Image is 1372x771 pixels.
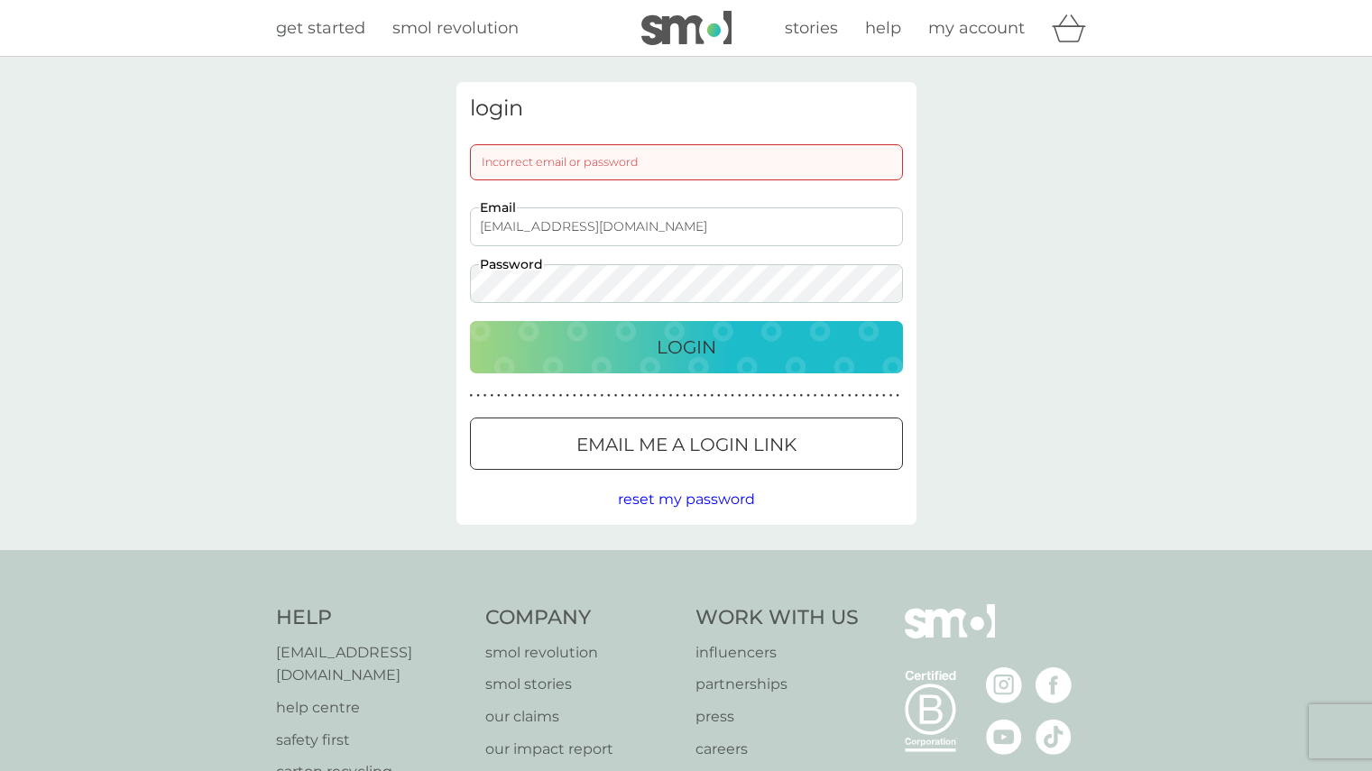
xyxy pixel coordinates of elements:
p: ● [490,391,493,400]
p: ● [800,391,804,400]
p: ● [573,391,576,400]
a: [EMAIL_ADDRESS][DOMAIN_NAME] [276,641,468,687]
span: stories [785,18,838,38]
a: smol stories [485,673,677,696]
a: press [695,705,859,729]
img: visit the smol Youtube page [986,719,1022,755]
p: smol revolution [485,641,677,665]
p: ● [635,391,639,400]
p: ● [855,391,859,400]
img: smol [905,604,995,665]
h4: Company [485,604,677,632]
img: logo-with-title.png [14,12,29,28]
p: ● [779,391,783,400]
p: ● [806,391,810,400]
p: ● [621,391,624,400]
p: ● [531,391,535,400]
p: ● [641,391,645,400]
p: ● [504,391,508,400]
span: sur vos achats SMOL [51,124,219,142]
a: get started [276,15,365,41]
p: ● [662,391,666,400]
a: my account [928,15,1025,41]
p: ● [649,391,652,400]
button: Renoncer au cashback [67,208,205,224]
p: ● [559,391,563,400]
p: ● [525,391,529,400]
p: ● [586,391,590,400]
p: ● [628,391,631,400]
span: get started [276,18,365,38]
p: ● [875,391,879,400]
img: visit the smol Facebook page [1036,667,1072,703]
span: my account [928,18,1025,38]
p: ● [518,391,521,400]
p: ● [669,391,673,400]
span: smol revolution [392,18,519,38]
p: our claims [485,705,677,729]
p: ● [676,391,679,400]
p: ● [841,391,844,400]
p: ● [539,391,542,400]
a: our impact report [485,738,677,761]
span: help [865,18,901,38]
p: ● [580,391,584,400]
p: ● [765,391,769,400]
p: ● [889,391,893,400]
img: visit the smol Tiktok page [1036,719,1072,755]
p: ● [793,391,796,400]
button: Login [470,321,903,373]
p: ● [483,391,487,400]
span: reset my password [618,491,755,508]
p: ● [470,391,474,400]
p: ● [731,391,734,400]
button: reset my password [618,488,755,511]
a: stories [785,15,838,41]
p: ● [869,391,872,400]
p: ● [476,391,480,400]
p: ● [738,391,741,400]
span: 2 € [46,95,80,117]
a: help centre [276,696,468,720]
p: ● [696,391,700,400]
span: de cashback [87,94,226,116]
p: ● [882,391,886,400]
div: Dernière chance [78,59,210,76]
p: ● [724,391,728,400]
p: ● [566,391,569,400]
p: ● [814,391,817,400]
p: ● [614,391,618,400]
p: ● [772,391,776,400]
p: ● [704,391,707,400]
p: ● [745,391,749,400]
p: ● [759,391,762,400]
p: ● [545,391,548,400]
p: ● [848,391,852,400]
p: ● [717,391,721,400]
p: ● [896,391,899,400]
p: ● [552,391,556,400]
a: careers [695,738,859,761]
p: Login [657,333,716,362]
a: smol revolution [392,15,519,41]
p: Email me a login link [576,430,796,459]
p: ● [820,391,824,400]
p: ● [511,391,514,400]
a: safety first [276,729,468,752]
a: partnerships [695,673,859,696]
p: ● [497,391,501,400]
p: ● [751,391,755,400]
h4: Work With Us [695,604,859,632]
p: ● [786,391,789,400]
p: ● [655,391,658,400]
div: basket [1052,10,1097,46]
a: help [865,15,901,41]
a: influencers [695,641,859,665]
p: ● [834,391,838,400]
